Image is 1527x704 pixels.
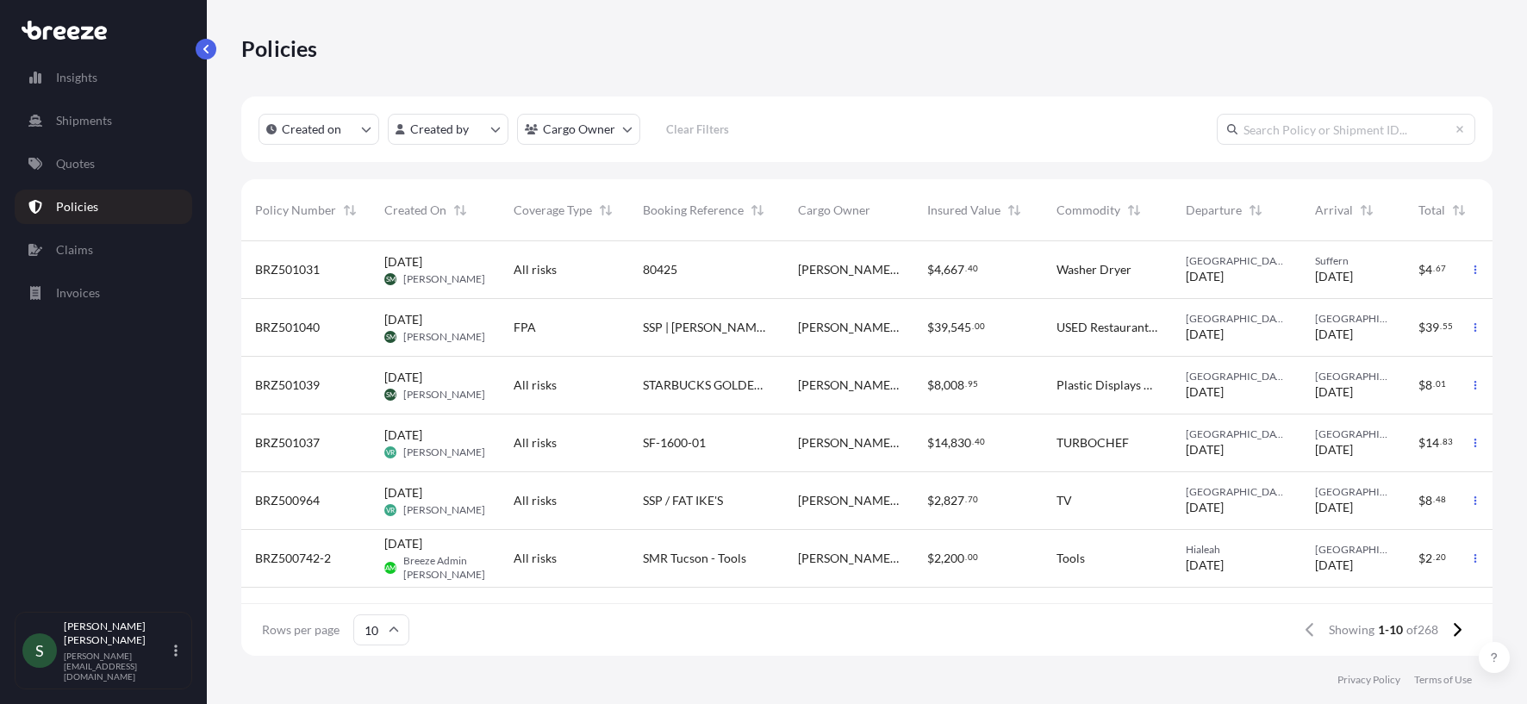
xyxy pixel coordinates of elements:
span: BRZ500964 [255,492,320,509]
p: Cargo Owner [543,121,615,138]
span: . [1440,323,1442,329]
span: Booking Reference [643,202,744,219]
p: Shipments [56,112,112,129]
span: BRZ501039 [255,377,320,394]
span: $ [1418,495,1425,507]
a: Invoices [15,276,192,310]
span: Commodity [1056,202,1120,219]
span: Suffern [1315,254,1391,268]
span: . [1433,265,1435,271]
button: Sort [1245,200,1266,221]
span: SF-1600-01 [643,434,706,452]
span: 667 [944,264,964,276]
span: $ [927,495,934,507]
span: $ [1418,321,1425,333]
span: [DATE] [1186,441,1224,458]
span: [GEOGRAPHIC_DATA] [1315,312,1391,326]
a: Policies [15,190,192,224]
span: 14 [1425,437,1439,449]
span: 39 [1425,321,1439,333]
span: [DATE] [1186,499,1224,516]
span: [PERSON_NAME] Logistics [798,550,900,567]
button: Sort [747,200,768,221]
span: [DATE] [384,600,422,617]
span: Created On [384,202,446,219]
span: [DATE] [1315,557,1353,574]
span: TV [1056,492,1072,509]
span: Breeze Admin [PERSON_NAME] [403,554,486,582]
span: 830 [950,437,971,449]
span: BRZ501031 [255,261,320,278]
span: Hialeah [1186,543,1287,557]
button: Sort [1124,200,1144,221]
span: Plastic Displays For A Restaurant [1056,377,1158,394]
span: [PERSON_NAME] Logistics [798,319,900,336]
span: $ [1418,437,1425,449]
span: [DATE] [384,253,422,271]
span: [GEOGRAPHIC_DATA] [1315,485,1391,499]
a: Insights [15,60,192,95]
span: . [1440,439,1442,445]
span: 40 [975,439,985,445]
span: 2 [934,495,941,507]
span: Showing [1329,621,1374,639]
span: [GEOGRAPHIC_DATA] [1186,370,1287,383]
span: 8 [1425,495,1432,507]
span: BAMR [381,559,400,576]
span: 20 [1436,554,1446,560]
span: 67 [1436,265,1446,271]
span: Policy Number [255,202,336,219]
span: [DATE] [384,311,422,328]
span: Washer Dryer [1056,261,1131,278]
span: Coverage Type [514,202,592,219]
span: Total [1418,202,1445,219]
span: 200 [944,552,964,564]
span: [PERSON_NAME] Logistics [798,261,900,278]
button: Sort [340,200,360,221]
span: SSP | [PERSON_NAME] Storage | TPA to ATL [643,319,770,336]
span: of 268 [1406,621,1438,639]
span: . [1433,554,1435,560]
span: , [948,321,950,333]
span: 8 [934,379,941,391]
span: SM [386,271,396,288]
p: Privacy Policy [1337,673,1400,687]
a: Terms of Use [1414,673,1472,687]
span: Tools [1056,550,1085,567]
span: [PERSON_NAME] [403,330,485,344]
span: 545 [950,321,971,333]
span: 80425 [643,261,677,278]
span: . [965,381,967,387]
span: SSP / FAT IKE'S [643,492,723,509]
span: Departure [1186,202,1242,219]
span: 1-10 [1378,621,1403,639]
span: BRZ501037 [255,434,320,452]
span: 827 [944,495,964,507]
span: BRZ500742-2 [255,550,331,567]
span: [GEOGRAPHIC_DATA] [1315,427,1391,441]
p: Created by [410,121,469,138]
button: createdBy Filter options [388,114,508,145]
span: $ [927,321,934,333]
span: 70 [968,496,978,502]
span: $ [927,552,934,564]
span: 008 [944,379,964,391]
span: [PERSON_NAME] [403,388,485,402]
span: [PERSON_NAME] Logistics [798,377,900,394]
input: Search Policy or Shipment ID... [1217,114,1475,145]
span: STARBUCKS GOLDEN GROVE (SMF) - PO#54656-PRODUCT / PO#54657-FREIGHT [643,377,770,394]
button: cargoOwner Filter options [517,114,640,145]
span: [PERSON_NAME] [403,503,485,517]
span: [PERSON_NAME] Logistics [798,434,900,452]
span: USED Restaurant Kitchen Equipment 5 X Pieces Total 3 X Pieces On 2 X Pallets And 2 X Pieces On Ca... [1056,319,1158,336]
span: $ [1418,264,1425,276]
span: $ [927,437,934,449]
span: [DATE] [1315,268,1353,285]
button: Sort [1449,200,1469,221]
p: [PERSON_NAME][EMAIL_ADDRESS][DOMAIN_NAME] [64,651,171,682]
span: [DATE] [384,484,422,502]
span: All risks [514,492,557,509]
span: 39 [934,321,948,333]
span: 00 [968,554,978,560]
a: Quotes [15,146,192,181]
